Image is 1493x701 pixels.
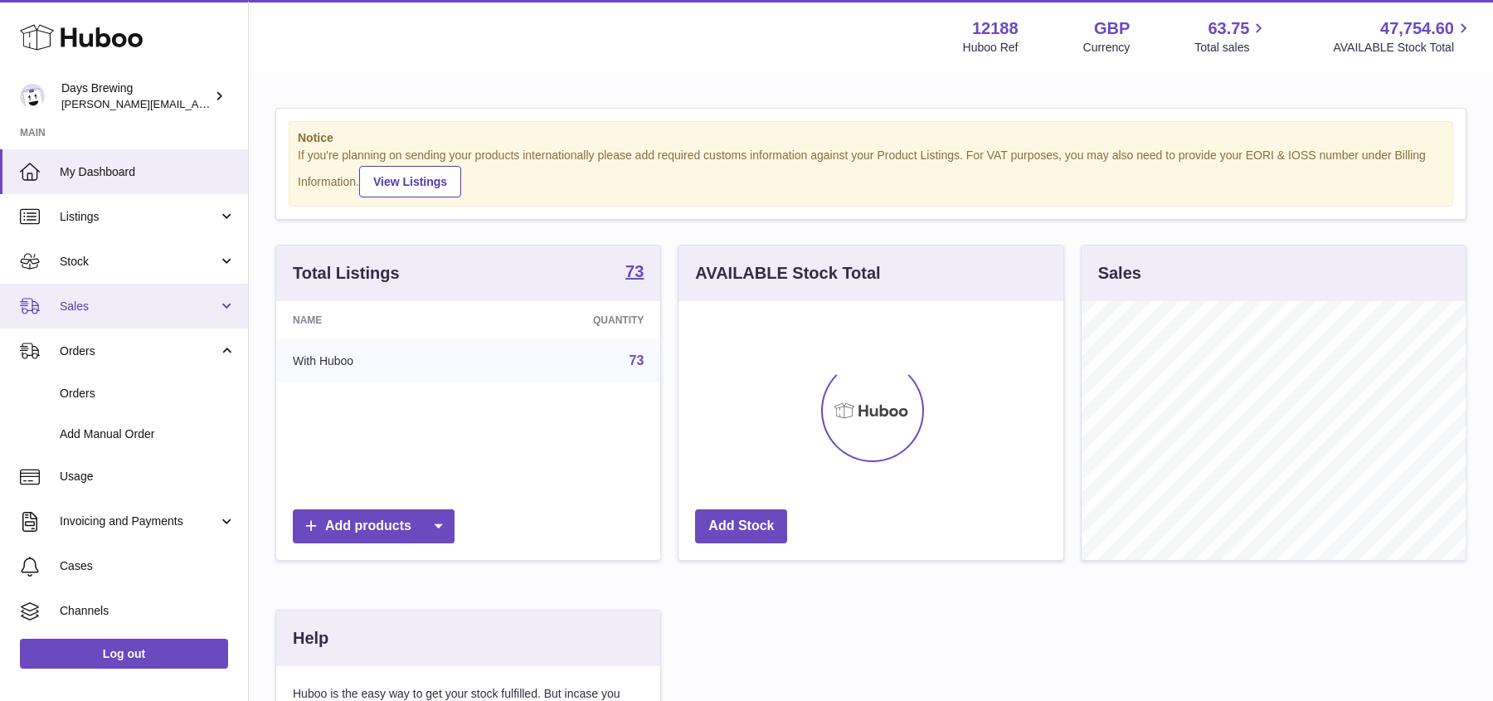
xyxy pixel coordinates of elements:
[60,469,236,484] span: Usage
[1194,17,1268,56] a: 63.75 Total sales
[1083,40,1131,56] div: Currency
[60,558,236,574] span: Cases
[1094,17,1130,40] strong: GBP
[479,301,660,339] th: Quantity
[1333,40,1473,56] span: AVAILABLE Stock Total
[60,514,218,529] span: Invoicing and Payments
[695,509,787,543] a: Add Stock
[60,209,218,225] span: Listings
[298,148,1444,197] div: If you're planning on sending your products internationally please add required customs informati...
[61,97,333,110] span: [PERSON_NAME][EMAIL_ADDRESS][DOMAIN_NAME]
[972,17,1019,40] strong: 12188
[293,262,400,285] h3: Total Listings
[61,80,211,112] div: Days Brewing
[359,166,461,197] a: View Listings
[1333,17,1473,56] a: 47,754.60 AVAILABLE Stock Total
[1380,17,1454,40] span: 47,754.60
[60,426,236,442] span: Add Manual Order
[60,386,236,402] span: Orders
[293,509,455,543] a: Add products
[60,164,236,180] span: My Dashboard
[60,343,218,359] span: Orders
[20,84,45,109] img: greg@daysbrewing.com
[276,339,479,382] td: With Huboo
[1194,40,1268,56] span: Total sales
[630,353,644,368] a: 73
[1208,17,1249,40] span: 63.75
[60,299,218,314] span: Sales
[1098,262,1141,285] h3: Sales
[60,254,218,270] span: Stock
[293,627,328,650] h3: Help
[695,262,880,285] h3: AVAILABLE Stock Total
[20,639,228,669] a: Log out
[963,40,1019,56] div: Huboo Ref
[60,603,236,619] span: Channels
[276,301,479,339] th: Name
[625,263,644,283] a: 73
[625,263,644,280] strong: 73
[298,130,1444,146] strong: Notice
